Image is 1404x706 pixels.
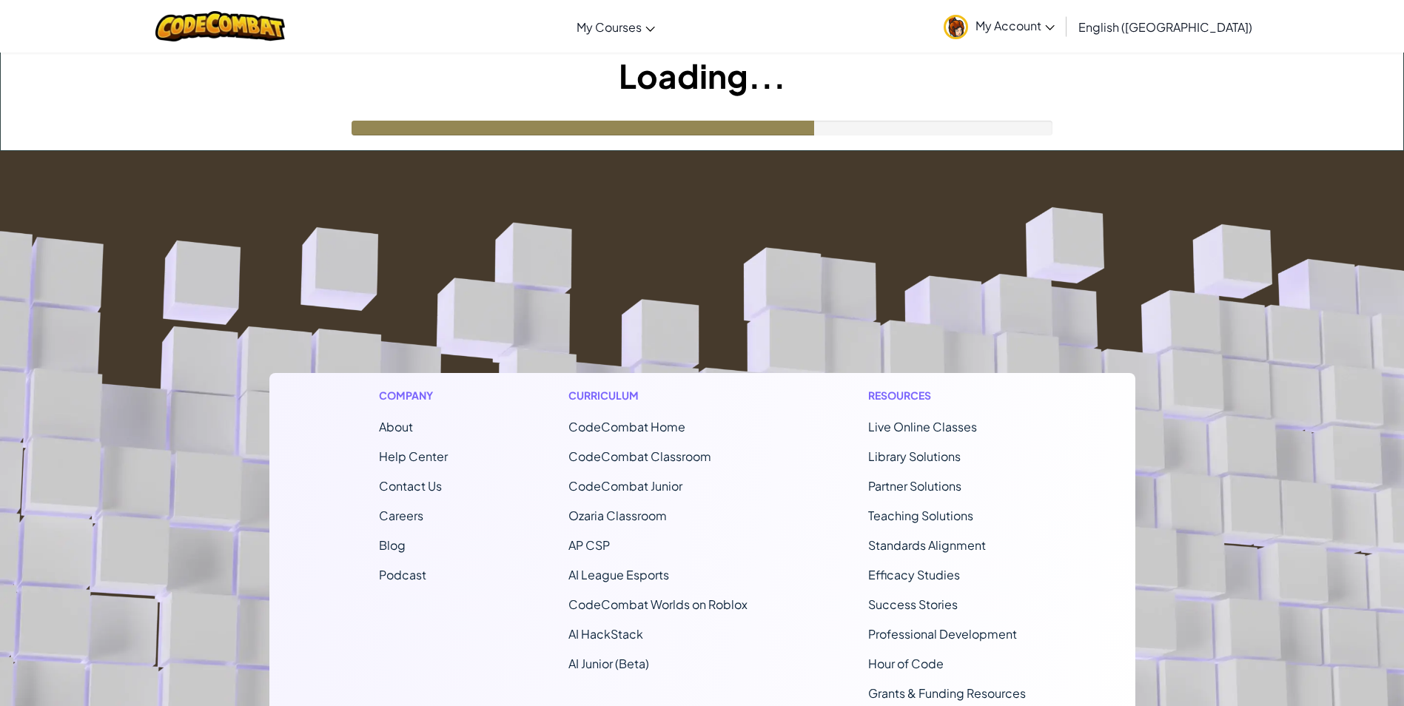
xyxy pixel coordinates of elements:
a: CodeCombat Classroom [568,448,711,464]
a: Teaching Solutions [868,508,973,523]
a: Live Online Classes [868,419,977,434]
a: CodeCombat Junior [568,478,682,494]
a: Careers [379,508,423,523]
a: Grants & Funding Resources [868,685,1026,701]
a: Blog [379,537,406,553]
a: Partner Solutions [868,478,961,494]
span: Contact Us [379,478,442,494]
a: Success Stories [868,596,958,612]
a: Podcast [379,567,426,582]
a: Help Center [379,448,448,464]
a: Professional Development [868,626,1017,642]
a: English ([GEOGRAPHIC_DATA]) [1071,7,1260,47]
a: About [379,419,413,434]
a: AP CSP [568,537,610,553]
h1: Resources [868,388,1026,403]
a: Efficacy Studies [868,567,960,582]
h1: Loading... [1,53,1403,98]
a: My Courses [569,7,662,47]
img: CodeCombat logo [155,11,285,41]
a: AI League Esports [568,567,669,582]
a: Standards Alignment [868,537,986,553]
a: My Account [936,3,1062,50]
img: avatar [944,15,968,39]
a: AI Junior (Beta) [568,656,649,671]
span: My Account [975,18,1055,33]
a: Library Solutions [868,448,961,464]
a: AI HackStack [568,626,643,642]
h1: Curriculum [568,388,748,403]
span: My Courses [577,19,642,35]
a: Ozaria Classroom [568,508,667,523]
h1: Company [379,388,448,403]
span: English ([GEOGRAPHIC_DATA]) [1078,19,1252,35]
a: CodeCombat Worlds on Roblox [568,596,748,612]
span: CodeCombat Home [568,419,685,434]
a: Hour of Code [868,656,944,671]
